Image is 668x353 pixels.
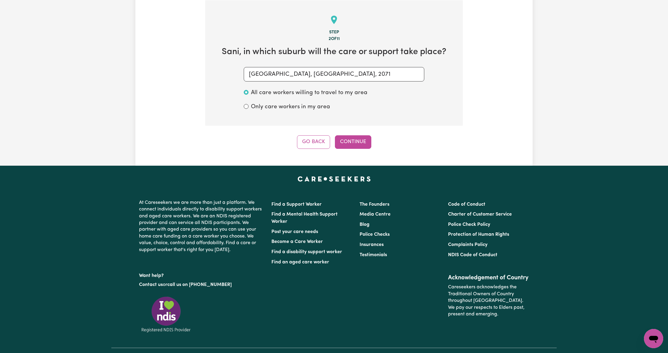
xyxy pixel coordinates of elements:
p: At Careseekers we are more than just a platform. We connect individuals directly to disability su... [139,197,264,256]
label: All care workers willing to travel to my area [251,89,367,97]
a: Blog [360,222,370,227]
a: Contact us [139,282,163,287]
a: call us on [PHONE_NUMBER] [167,282,232,287]
a: The Founders [360,202,389,207]
a: Police Check Policy [448,222,490,227]
a: Complaints Policy [448,242,487,247]
a: Police Checks [360,232,390,237]
h2: Sani , in which suburb will the care or support take place? [215,47,453,57]
a: Testimonials [360,253,387,257]
a: Find a Support Worker [271,202,322,207]
h2: Acknowledgement of Country [448,274,529,281]
a: Insurances [360,242,384,247]
div: Step [215,29,453,36]
label: Only care workers in my area [251,103,330,112]
a: Media Centre [360,212,391,217]
div: 2 of 11 [215,36,453,42]
p: or [139,279,264,290]
a: Code of Conduct [448,202,485,207]
iframe: Button to launch messaging window, conversation in progress [644,329,663,348]
a: Protection of Human Rights [448,232,509,237]
a: NDIS Code of Conduct [448,253,497,257]
a: Become a Care Worker [271,239,323,244]
img: Registered NDIS provider [139,296,193,333]
p: Want help? [139,270,264,279]
input: Enter a suburb or postcode [244,67,424,81]
a: Find a disability support worker [271,250,342,254]
a: Charter of Customer Service [448,212,512,217]
a: Careseekers home page [298,176,371,181]
a: Find a Mental Health Support Worker [271,212,338,224]
button: Go Back [297,135,330,149]
a: Find an aged care worker [271,260,329,265]
button: Continue [335,135,371,149]
p: Careseekers acknowledges the Traditional Owners of Country throughout [GEOGRAPHIC_DATA]. We pay o... [448,281,529,320]
a: Post your care needs [271,229,318,234]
